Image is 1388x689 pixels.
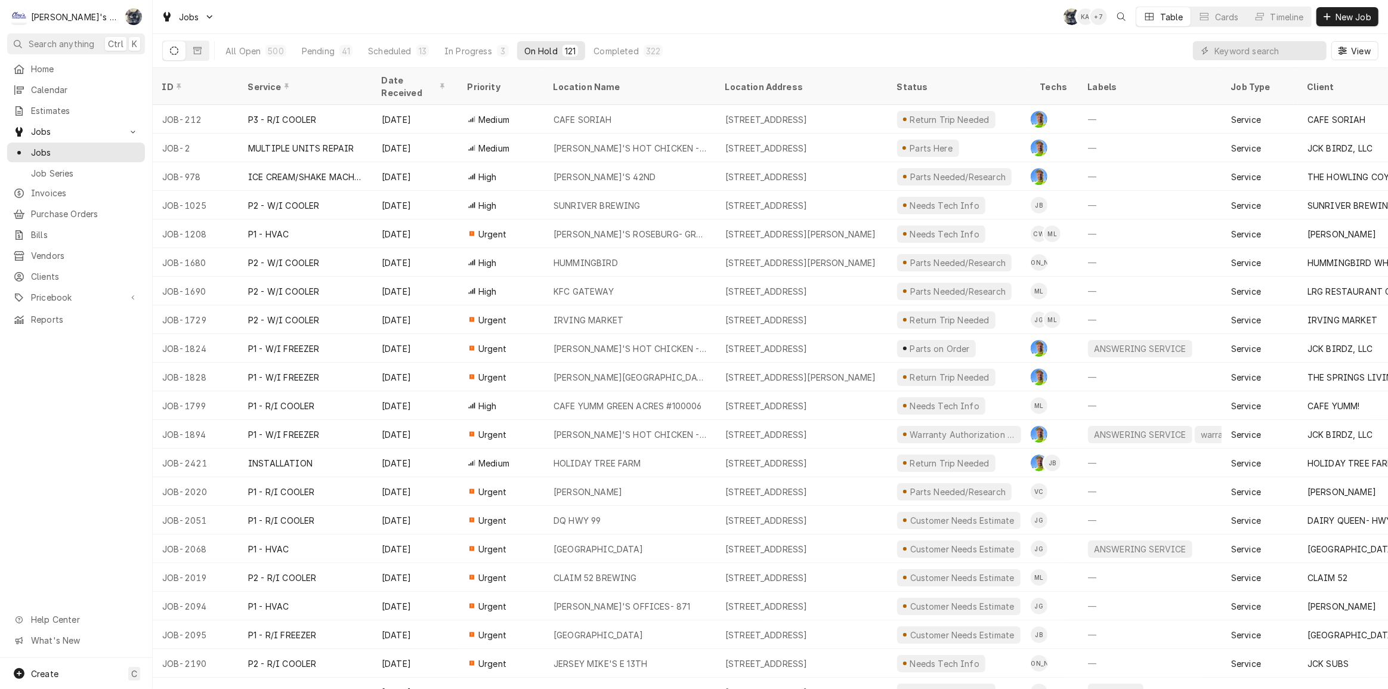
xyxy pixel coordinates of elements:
div: Customer Needs Estimate [908,543,1015,555]
div: Pending [302,45,335,57]
div: Service [1231,171,1261,183]
span: C [131,668,137,680]
span: Vendors [31,249,139,262]
div: [PERSON_NAME]'S ROSEBURG- GREEN [554,228,706,240]
div: Location Name [554,81,704,93]
span: Bills [31,228,139,241]
div: CAFE SORIAH [1307,113,1366,126]
div: Timeline [1270,11,1304,23]
span: Urgent [478,228,506,240]
div: Johnny Guerra's Avatar [1031,512,1047,529]
div: Table [1160,11,1183,23]
span: High [478,257,497,269]
div: GA [1031,111,1047,128]
a: Vendors [7,246,145,265]
div: JOB-978 [153,162,239,191]
div: 3 [499,45,506,57]
div: — [1078,191,1222,220]
div: Joey Brabb's Avatar [1044,455,1061,471]
div: JB [1044,455,1061,471]
div: Service [1231,428,1261,441]
div: [DATE] [372,363,458,391]
div: INSTALLATION [248,457,313,469]
div: 13 [419,45,426,57]
div: Location Address [725,81,876,93]
div: P1 - W/I FREEZER [248,371,320,384]
div: P1 - HVAC [248,600,289,613]
div: ID [162,81,227,93]
div: ML [1044,225,1061,242]
div: P2 - W/I COOLER [248,314,319,326]
div: Needs Tech Info [908,228,981,240]
div: P3 - R/I COOLER [248,113,316,126]
div: [PERSON_NAME] [1307,486,1376,498]
input: Keyword search [1214,41,1321,60]
div: Justin Achter's Avatar [1031,254,1047,271]
div: P2 - W/I COOLER [248,199,319,212]
div: Completed [593,45,638,57]
div: P2 - W/I COOLER [248,257,319,269]
div: ANSWERING SERVICE [1093,342,1188,355]
div: GA [1031,340,1047,357]
div: Cards [1215,11,1239,23]
div: [DATE] [372,134,458,162]
div: [STREET_ADDRESS] [725,199,808,212]
div: IRVING MARKET [554,314,623,326]
div: — [1078,363,1222,391]
div: Service [248,81,360,93]
button: View [1331,41,1378,60]
div: HOLIDAY TREE FARM [554,457,641,469]
div: P1 - R/I COOLER [248,400,314,412]
a: Go to Help Center [7,610,145,629]
a: Jobs [7,143,145,162]
button: Search anythingCtrlK [7,33,145,54]
div: P1 - HVAC [248,228,289,240]
div: IRVING MARKET [1307,314,1377,326]
div: [PERSON_NAME]'S HOT CHICKEN - CAMPUS [554,142,706,155]
div: In Progress [444,45,492,57]
a: Reports [7,310,145,329]
div: Service [1231,228,1261,240]
div: Mikah Levitt-Freimuth's Avatar [1044,225,1061,242]
div: SUNRIVER BREWING [554,199,641,212]
div: Mikah Levitt-Freimuth's Avatar [1031,283,1047,299]
div: P2 - W/I COOLER [248,285,319,298]
div: — [1078,305,1222,334]
div: ML [1044,311,1061,328]
div: GA [1031,426,1047,443]
div: Needs Tech Info [908,400,981,412]
div: On Hold [524,45,558,57]
div: [PERSON_NAME]'S 42ND [554,171,656,183]
span: New Job [1333,11,1374,23]
span: Medium [478,142,509,155]
span: Jobs [31,125,121,138]
a: Go to Jobs [7,122,145,141]
div: Return Trip Needed [908,371,991,384]
div: Cameron Ward's Avatar [1031,225,1047,242]
div: SB [125,8,142,25]
div: ICE CREAM/SHAKE MACHINE REPAIR [248,171,363,183]
div: GA [1031,369,1047,385]
div: [STREET_ADDRESS] [725,428,808,441]
span: Urgent [478,371,506,384]
div: Clay's Refrigeration's Avatar [11,8,27,25]
div: CAFE YUMM! [1307,400,1360,412]
div: ANSWERING SERVICE [1093,428,1188,441]
div: Greg Austin's Avatar [1031,111,1047,128]
div: JOB-2094 [153,592,239,620]
div: [STREET_ADDRESS] [725,486,808,498]
div: Service [1231,457,1261,469]
div: Korey Austin's Avatar [1077,8,1094,25]
div: Status [897,81,1019,93]
div: JOB-2019 [153,563,239,592]
div: HUMMINGBIRD [554,257,618,269]
div: JOB-212 [153,105,239,134]
span: Pricebook [31,291,121,304]
div: [PERSON_NAME] [1031,254,1047,271]
div: Service [1231,113,1261,126]
div: — [1078,449,1222,477]
div: [DATE] [372,334,458,363]
div: JOB-2068 [153,534,239,563]
div: JOB-2020 [153,477,239,506]
div: 121 [565,45,576,57]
